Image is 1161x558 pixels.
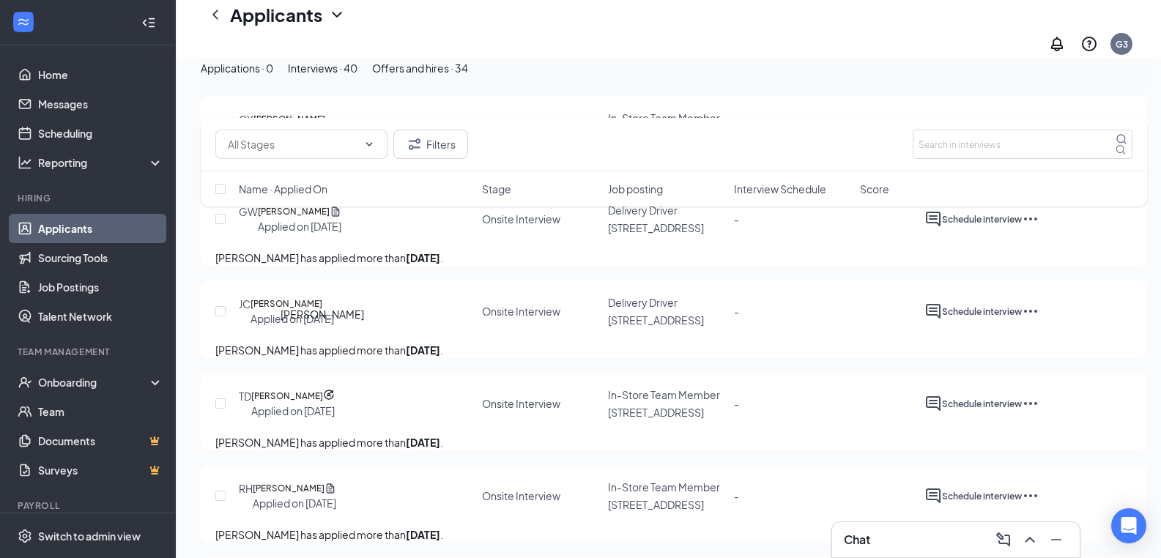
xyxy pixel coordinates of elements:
[942,306,1022,317] span: Schedule interview
[406,436,440,449] b: [DATE]
[38,214,163,243] a: Applicants
[1048,35,1066,53] svg: Notifications
[38,272,163,302] a: Job Postings
[942,302,1022,320] button: Schedule interview
[942,487,1022,505] button: Schedule interview
[608,405,725,420] p: [STREET_ADDRESS]
[372,60,468,76] div: Offers and hires · 34
[393,130,468,159] button: Filter Filters
[734,305,739,318] span: -
[18,155,32,170] svg: Analysis
[18,346,160,358] div: Team Management
[406,135,423,153] svg: Filter
[38,302,163,331] a: Talent Network
[1022,487,1039,505] svg: Ellipses
[207,6,224,23] svg: ChevronLeft
[239,182,327,196] span: Name · Applied On
[38,119,163,148] a: Scheduling
[992,528,1015,551] button: ComposeMessage
[608,497,725,512] p: [STREET_ADDRESS]
[18,529,32,543] svg: Settings
[324,481,336,496] svg: Document
[328,6,346,23] svg: ChevronDown
[215,342,1132,358] p: [PERSON_NAME] has applied more than .
[251,311,334,326] div: Applied on [DATE]
[251,297,322,311] h5: [PERSON_NAME]
[323,389,335,401] svg: Reapply
[1116,38,1128,51] div: G3
[253,481,324,496] h5: [PERSON_NAME]
[38,397,163,426] a: Team
[1022,302,1039,320] svg: Ellipses
[406,528,440,541] b: [DATE]
[38,243,163,272] a: Sourcing Tools
[281,306,364,322] div: [PERSON_NAME]
[215,434,1132,450] p: [PERSON_NAME] has applied more than .
[1111,508,1146,543] div: Open Intercom Messenger
[942,491,1022,502] span: Schedule interview
[239,297,251,311] div: JC
[18,375,32,390] svg: UserCheck
[1116,133,1127,145] svg: MagnifyingGlass
[38,455,163,485] a: SurveysCrown
[734,182,826,196] span: Interview Schedule
[860,182,889,196] span: Score
[482,304,560,319] div: Onsite Interview
[924,487,942,505] svg: ActiveChat
[38,89,163,119] a: Messages
[406,251,440,264] b: [DATE]
[1047,531,1065,548] svg: Minimize
[18,499,160,512] div: Payroll
[288,60,357,76] div: Interviews · 40
[141,15,156,30] svg: Collapse
[239,481,253,496] div: RH
[363,138,375,150] svg: ChevronDown
[18,192,160,204] div: Hiring
[230,2,322,27] h1: Applicants
[258,219,341,234] div: Applied on [DATE]
[608,182,663,196] span: Job posting
[38,375,151,390] div: Onboarding
[38,60,163,89] a: Home
[734,397,739,410] span: -
[215,527,1132,543] p: [PERSON_NAME] has applied more than .
[228,136,357,152] input: All Stages
[215,250,1132,266] p: [PERSON_NAME] has applied more than .
[253,496,336,510] div: Applied on [DATE]
[1045,528,1068,551] button: Minimize
[608,480,720,494] span: In-Store Team Member
[482,396,560,411] div: Onsite Interview
[924,395,942,412] svg: ActiveChat
[251,403,335,418] div: Applied on [DATE]
[406,343,440,357] b: [DATE]
[608,313,725,327] p: [STREET_ADDRESS]
[38,529,141,543] div: Switch to admin view
[913,130,1132,159] input: Search in interviews
[201,60,273,76] div: Applications · 0
[1018,528,1042,551] button: ChevronUp
[38,155,164,170] div: Reporting
[482,488,560,503] div: Onsite Interview
[995,531,1012,548] svg: ComposeMessage
[251,389,323,403] h5: [PERSON_NAME]
[16,15,31,29] svg: WorkstreamLogo
[734,489,739,502] span: -
[608,388,720,401] span: In-Store Team Member
[942,395,1022,412] button: Schedule interview
[1021,531,1039,548] svg: ChevronUp
[942,398,1022,409] span: Schedule interview
[924,302,942,320] svg: ActiveChat
[38,426,163,455] a: DocumentsCrown
[1080,35,1098,53] svg: QuestionInfo
[482,182,511,196] span: Stage
[844,532,870,548] h3: Chat
[1022,395,1039,412] svg: Ellipses
[239,389,251,403] div: TD
[608,296,678,309] span: Delivery Driver
[608,220,725,235] p: [STREET_ADDRESS]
